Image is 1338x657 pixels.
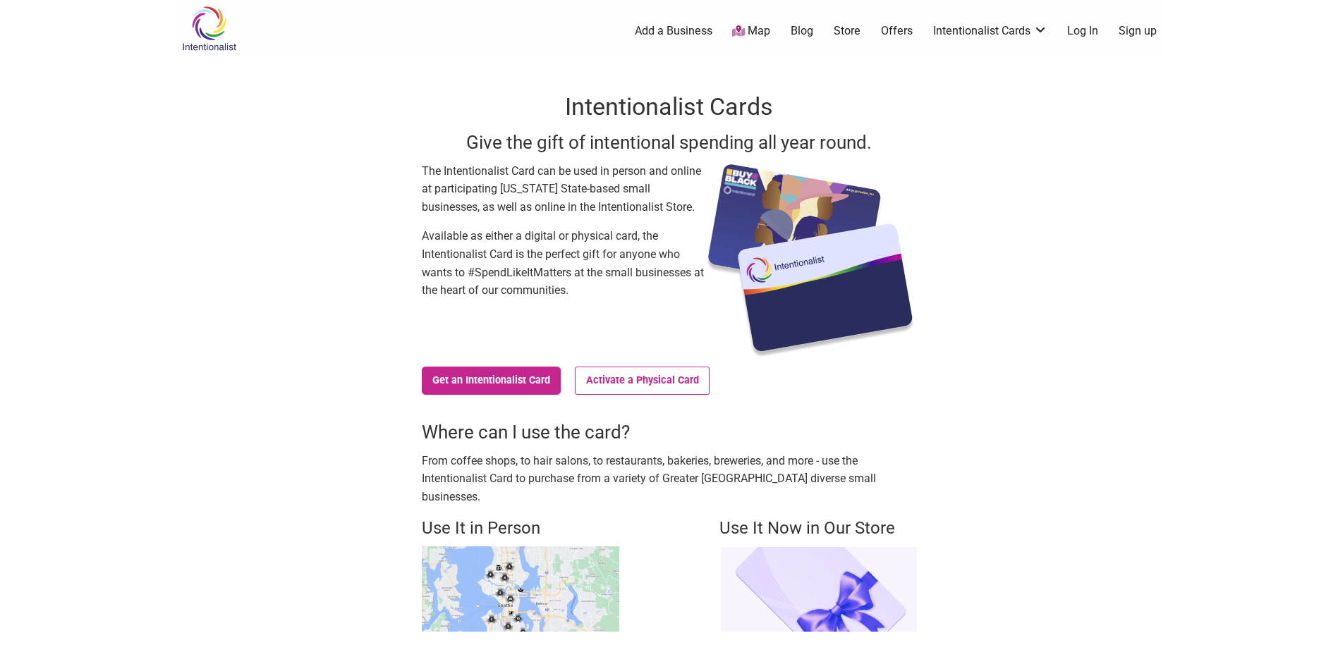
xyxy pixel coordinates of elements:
img: Buy Black map [422,546,619,632]
a: Blog [791,23,813,39]
h4: Use It Now in Our Store [719,517,917,541]
p: From coffee shops, to hair salons, to restaurants, bakeries, breweries, and more - use the Intent... [422,452,917,506]
a: Activate a Physical Card [575,367,710,395]
a: Sign up [1119,23,1157,39]
a: Store [834,23,860,39]
a: Get an Intentionalist Card [422,367,561,395]
a: Map [732,23,770,39]
a: Add a Business [635,23,712,39]
img: Intentionalist Card [704,162,917,360]
h3: Give the gift of intentional spending all year round. [422,130,917,155]
a: Intentionalist Cards [933,23,1047,39]
a: Log In [1067,23,1098,39]
p: The Intentionalist Card can be used in person and online at participating [US_STATE] State-based ... [422,162,704,216]
h3: Where can I use the card? [422,419,917,445]
img: Intentionalist Store [719,546,917,632]
h1: Intentionalist Cards [422,90,917,124]
p: Available as either a digital or physical card, the Intentionalist Card is the perfect gift for a... [422,227,704,299]
a: Offers [881,23,913,39]
h4: Use It in Person [422,517,619,541]
img: Intentionalist [176,6,243,51]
